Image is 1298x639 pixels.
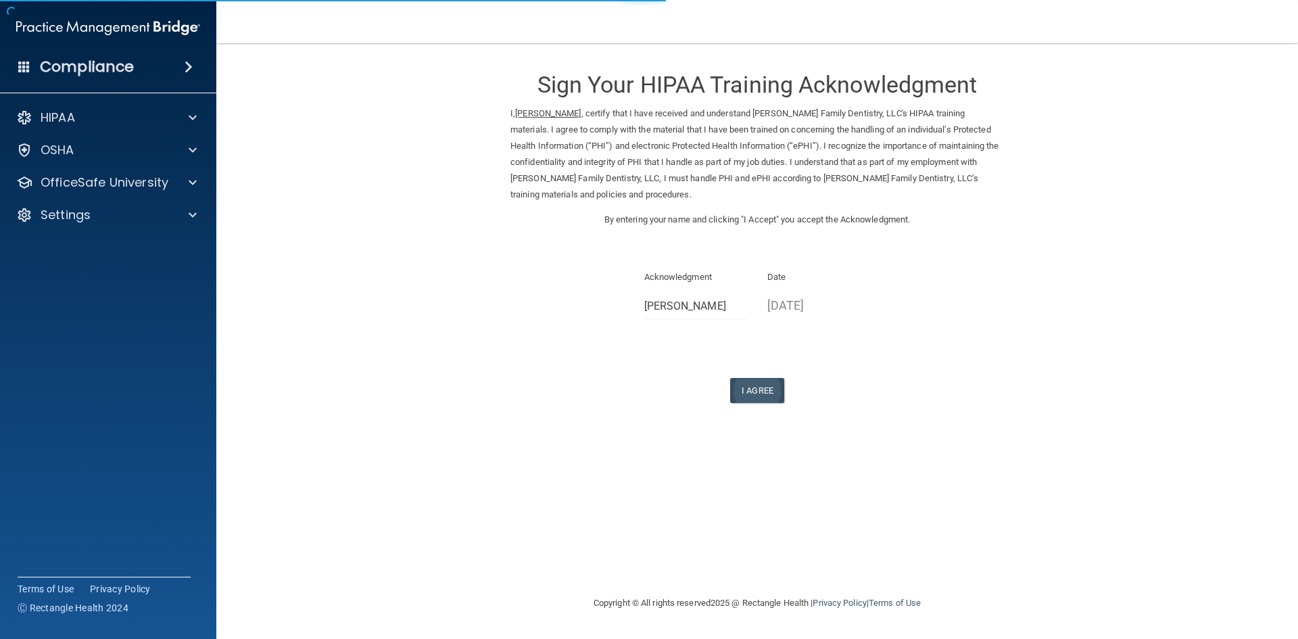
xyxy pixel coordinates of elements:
[16,110,197,126] a: HIPAA
[869,598,921,608] a: Terms of Use
[40,57,134,76] h4: Compliance
[730,378,784,403] button: I Agree
[644,269,748,285] p: Acknowledgment
[41,110,75,126] p: HIPAA
[767,294,871,316] p: [DATE]
[510,72,1004,97] h3: Sign Your HIPAA Training Acknowledgment
[41,142,74,158] p: OSHA
[510,105,1004,203] p: I, , certify that I have received and understand [PERSON_NAME] Family Dentistry, LLC's HIPAA trai...
[16,142,197,158] a: OSHA
[16,207,197,223] a: Settings
[767,269,871,285] p: Date
[510,582,1004,625] div: Copyright © All rights reserved 2025 @ Rectangle Health | |
[16,174,197,191] a: OfficeSafe University
[644,294,748,319] input: Full Name
[18,582,74,596] a: Terms of Use
[16,14,200,41] img: PMB logo
[90,582,151,596] a: Privacy Policy
[813,598,866,608] a: Privacy Policy
[41,174,168,191] p: OfficeSafe University
[41,207,91,223] p: Settings
[515,108,581,118] ins: [PERSON_NAME]
[510,212,1004,228] p: By entering your name and clicking "I Accept" you accept the Acknowledgment.
[18,601,128,615] span: Ⓒ Rectangle Health 2024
